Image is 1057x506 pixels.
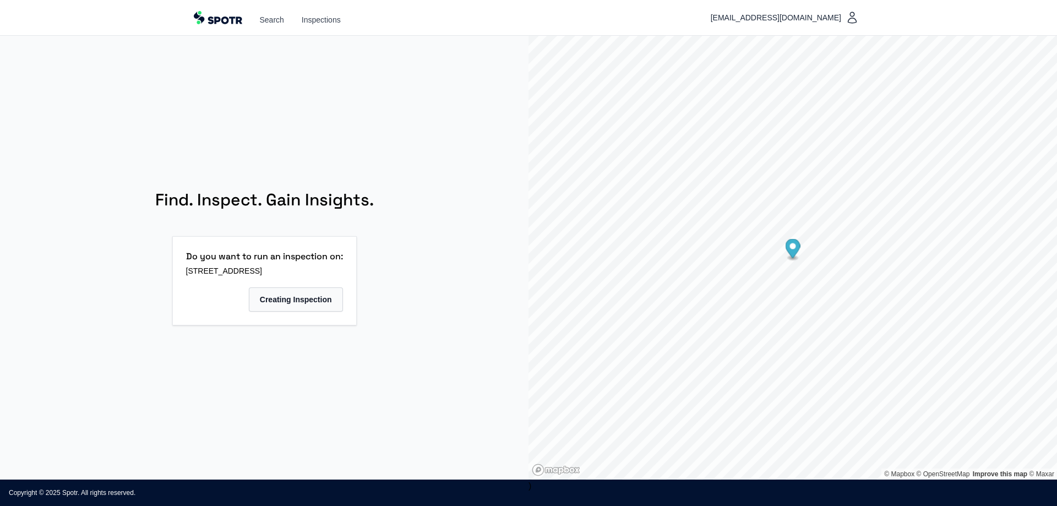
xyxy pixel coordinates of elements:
[186,250,343,263] h1: Do you want to run an inspection on:
[528,36,1057,480] div: )
[973,470,1027,478] a: Improve this map
[786,239,800,262] div: Map marker
[917,470,970,478] a: OpenStreetMap
[711,11,846,24] span: [EMAIL_ADDRESS][DOMAIN_NAME]
[532,464,580,476] a: Mapbox homepage
[302,14,341,25] a: Inspections
[528,36,1057,480] canvas: Map
[260,14,284,25] a: Search
[706,7,863,29] button: [EMAIL_ADDRESS][DOMAIN_NAME]
[186,263,343,279] p: [STREET_ADDRESS]
[884,470,914,478] a: Mapbox
[1029,470,1054,478] a: Maxar
[155,181,374,219] h1: Find. Inspect. Gain Insights.
[249,287,343,312] button: Creating Inspection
